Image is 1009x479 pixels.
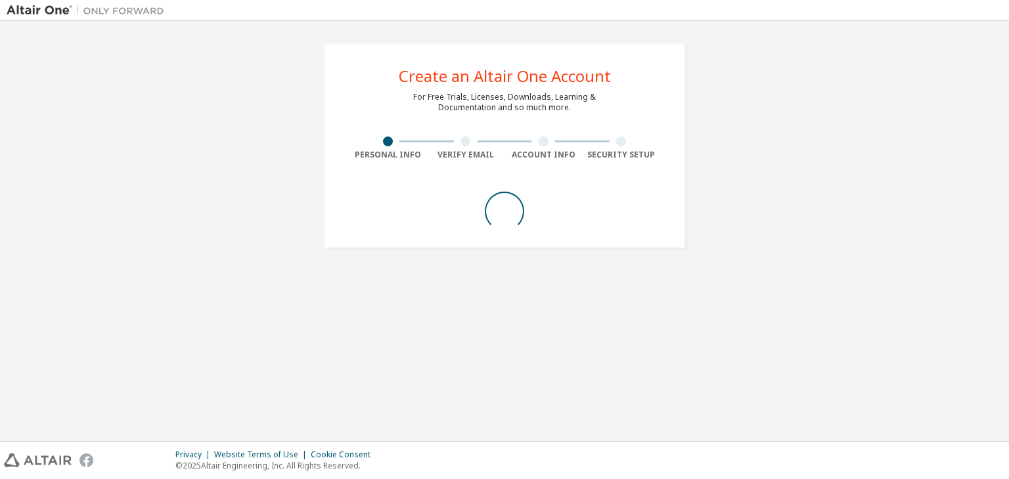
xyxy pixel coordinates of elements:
[175,460,378,471] p: © 2025 Altair Engineering, Inc. All Rights Reserved.
[4,453,72,467] img: altair_logo.svg
[399,68,611,84] div: Create an Altair One Account
[504,150,583,160] div: Account Info
[311,449,378,460] div: Cookie Consent
[427,150,505,160] div: Verify Email
[175,449,214,460] div: Privacy
[583,150,661,160] div: Security Setup
[413,92,596,113] div: For Free Trials, Licenses, Downloads, Learning & Documentation and so much more.
[79,453,93,467] img: facebook.svg
[349,150,427,160] div: Personal Info
[214,449,311,460] div: Website Terms of Use
[7,4,171,17] img: Altair One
